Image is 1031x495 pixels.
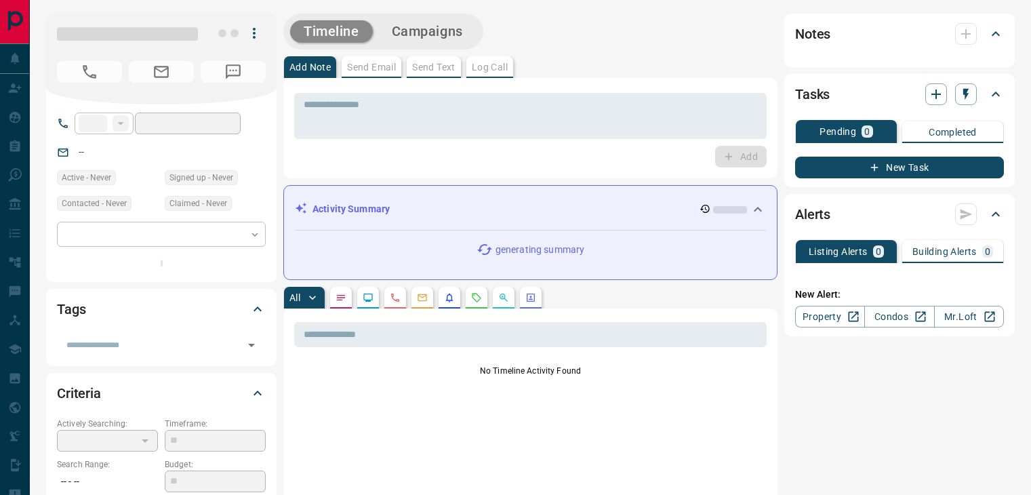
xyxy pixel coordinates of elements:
svg: Listing Alerts [444,292,455,303]
button: Timeline [290,20,373,43]
div: Notes [795,18,1004,50]
span: Active - Never [62,171,111,184]
p: Search Range: [57,458,158,471]
a: Mr.Loft [934,306,1004,328]
div: Alerts [795,198,1004,231]
p: generating summary [496,243,584,257]
button: New Task [795,157,1004,178]
h2: Tasks [795,83,830,105]
button: Open [242,336,261,355]
div: Criteria [57,377,266,410]
button: Campaigns [378,20,477,43]
svg: Calls [390,292,401,303]
span: Claimed - Never [169,197,227,210]
div: Tags [57,293,266,325]
p: Add Note [289,62,331,72]
p: 0 [864,127,870,136]
svg: Emails [417,292,428,303]
h2: Tags [57,298,85,320]
a: Condos [864,306,934,328]
span: No Number [201,61,266,83]
span: No Number [57,61,122,83]
p: All [289,293,300,302]
svg: Notes [336,292,346,303]
a: -- [79,146,84,157]
div: Activity Summary [295,197,766,222]
span: Signed up - Never [169,171,233,184]
p: Actively Searching: [57,418,158,430]
p: New Alert: [795,288,1004,302]
span: No Email [129,61,194,83]
span: Contacted - Never [62,197,127,210]
div: Tasks [795,78,1004,111]
svg: Agent Actions [525,292,536,303]
p: Pending [820,127,856,136]
p: Budget: [165,458,266,471]
p: 0 [876,247,881,256]
p: 0 [985,247,990,256]
svg: Requests [471,292,482,303]
a: Property [795,306,865,328]
p: Activity Summary [312,202,390,216]
p: Completed [929,127,977,137]
p: No Timeline Activity Found [294,365,767,377]
h2: Alerts [795,203,830,225]
p: Building Alerts [912,247,977,256]
p: -- - -- [57,471,158,493]
p: Timeframe: [165,418,266,430]
p: Listing Alerts [809,247,868,256]
svg: Opportunities [498,292,509,303]
h2: Notes [795,23,830,45]
h2: Criteria [57,382,101,404]
svg: Lead Browsing Activity [363,292,373,303]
